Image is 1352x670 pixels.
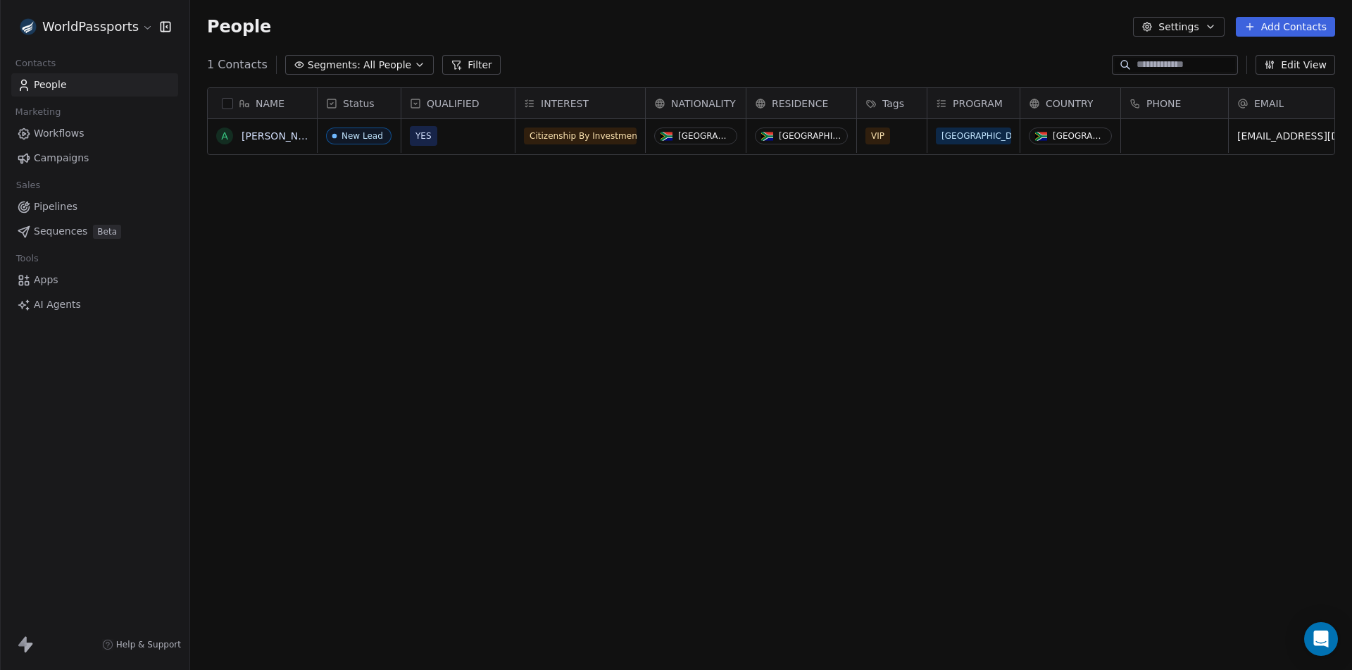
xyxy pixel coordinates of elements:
[256,97,284,111] span: NAME
[17,15,150,39] button: WorldPassports
[401,88,515,118] div: QUALIFIED
[746,88,856,118] div: RESIDENCE
[318,88,401,118] div: Status
[34,199,77,214] span: Pipelines
[427,97,480,111] span: QUALIFIED
[1121,88,1228,118] div: PHONE
[882,97,904,111] span: Tags
[11,293,178,316] a: AI Agents
[34,126,84,141] span: Workflows
[1237,129,1350,143] span: [EMAIL_ADDRESS][DOMAIN_NAME]
[1046,97,1093,111] span: COUNTRY
[20,18,37,35] img: favicon.webp
[515,88,645,118] div: INTEREST
[11,220,178,243] a: SequencesBeta
[772,97,828,111] span: RESIDENCE
[93,225,121,239] span: Beta
[857,88,927,118] div: Tags
[1020,88,1120,118] div: COUNTRY
[1256,55,1335,75] button: Edit View
[9,53,62,74] span: Contacts
[927,88,1020,118] div: PROGRAM
[42,18,139,36] span: WorldPassports
[34,273,58,287] span: Apps
[646,88,746,118] div: NATIONALITY
[11,147,178,170] a: Campaigns
[524,128,637,144] span: Citizenship By Investment
[11,73,178,97] a: People
[11,195,178,218] a: Pipelines
[342,131,383,141] div: New Lead
[11,268,178,292] a: Apps
[34,151,89,166] span: Campaigns
[1304,622,1338,656] div: Open Intercom Messenger
[865,128,890,144] span: VIP
[1146,97,1181,111] span: PHONE
[34,297,81,312] span: AI Agents
[363,58,411,73] span: All People
[242,130,323,142] a: [PERSON_NAME]
[1254,97,1284,111] span: EMAIL
[116,639,181,650] span: Help & Support
[442,55,501,75] button: Filter
[10,175,46,196] span: Sales
[1053,131,1106,141] div: [GEOGRAPHIC_DATA]
[208,119,318,644] div: grid
[671,97,736,111] span: NATIONALITY
[102,639,181,650] a: Help & Support
[34,224,87,239] span: Sequences
[678,131,731,141] div: [GEOGRAPHIC_DATA]
[207,16,271,37] span: People
[1133,17,1224,37] button: Settings
[10,248,44,269] span: Tools
[9,101,67,123] span: Marketing
[34,77,67,92] span: People
[953,97,1003,111] span: PROGRAM
[541,97,589,111] span: INTEREST
[207,56,268,73] span: 1 Contacts
[343,97,375,111] span: Status
[308,58,361,73] span: Segments:
[1236,17,1335,37] button: Add Contacts
[11,122,178,145] a: Workflows
[936,128,1011,144] span: [GEOGRAPHIC_DATA]
[415,129,432,143] span: YES
[221,129,228,144] div: A
[779,131,841,141] div: [GEOGRAPHIC_DATA]
[208,88,317,118] div: NAME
